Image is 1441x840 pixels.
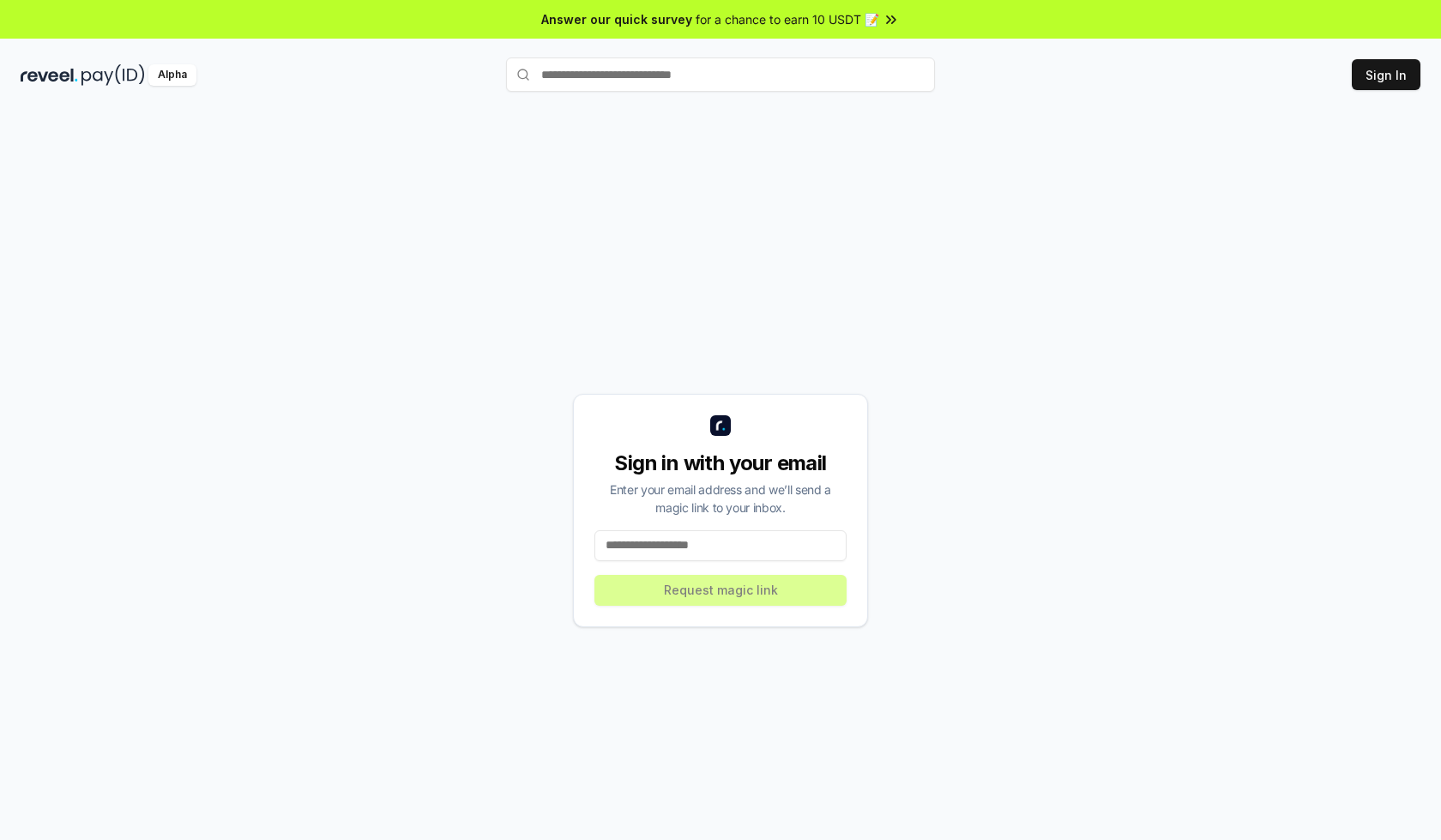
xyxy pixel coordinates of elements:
[710,415,731,436] img: logo_small
[148,64,196,86] div: Alpha
[21,64,78,86] img: reveel_dark
[696,10,879,28] span: for a chance to earn 10 USDT 📝
[81,64,145,86] img: pay_id
[1352,59,1420,90] button: Sign In
[594,480,847,517] div: Enter your email address and we’ll send a magic link to your inbox.
[541,10,692,28] span: Answer our quick survey
[594,450,847,477] div: Sign in with your email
